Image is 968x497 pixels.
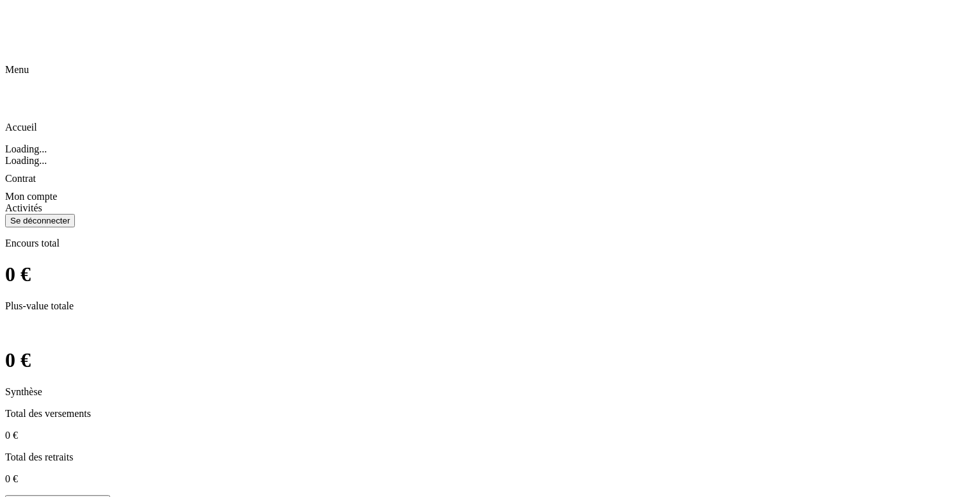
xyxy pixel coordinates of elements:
div: Se déconnecter [10,216,70,225]
p: 0 € [5,430,963,441]
h1: 0 € [5,263,963,286]
p: Plus-value totale [5,300,963,312]
h1: 0 € [5,348,963,372]
span: Loading... [5,155,47,166]
p: Total des versements [5,408,963,420]
span: Mon compte [5,191,57,202]
span: Menu [5,64,29,75]
span: Activités [5,202,42,213]
button: Se déconnecter [5,214,75,227]
p: Total des retraits [5,452,963,463]
p: Encours total [5,238,963,249]
p: Synthèse [5,386,963,398]
span: Contrat [5,173,36,184]
span: Loading... [5,143,47,154]
p: Accueil [5,122,963,133]
p: 0 € [5,473,963,485]
div: Accueil [5,94,963,133]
